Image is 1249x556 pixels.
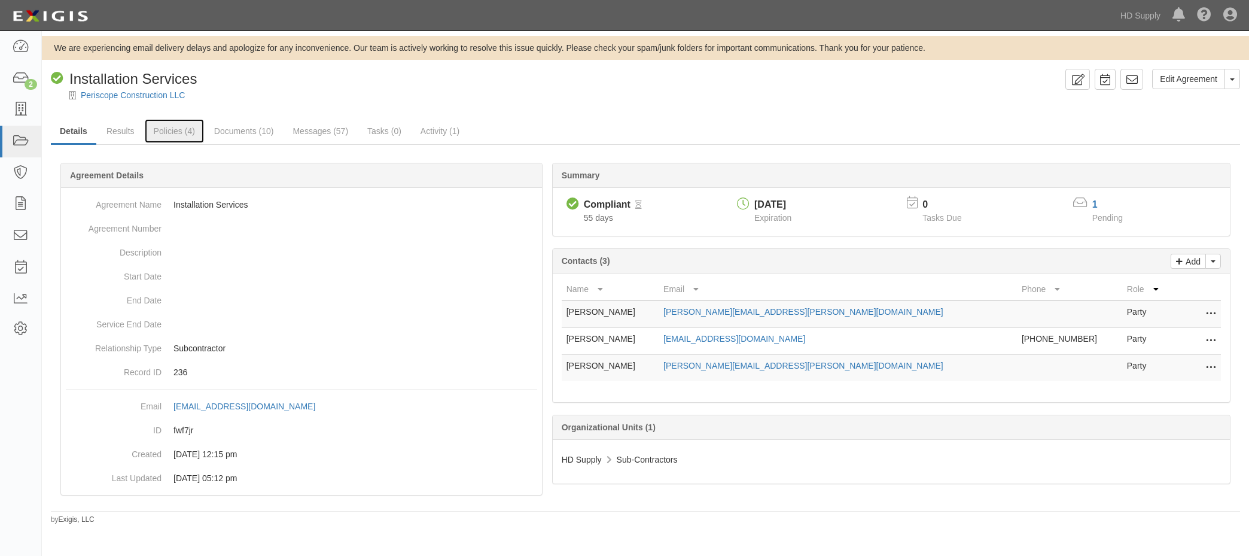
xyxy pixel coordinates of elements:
a: Messages (57) [284,119,357,143]
div: Installation Services [51,69,197,89]
a: [PERSON_NAME][EMAIL_ADDRESS][PERSON_NAME][DOMAIN_NAME] [663,307,943,317]
a: Activity (1) [412,119,468,143]
a: Periscope Construction LLC [81,90,185,100]
dt: Created [66,442,162,460]
dt: End Date [66,288,162,306]
th: Email [659,278,1017,300]
span: Sub-Contractors [617,455,678,464]
div: [EMAIL_ADDRESS][DOMAIN_NAME] [173,400,315,412]
p: Add [1183,254,1201,268]
p: 236 [173,366,537,378]
b: Summary [562,171,600,180]
dt: ID [66,418,162,436]
dd: [DATE] 12:15 pm [66,442,537,466]
td: [PERSON_NAME] [562,355,659,382]
b: Contacts (3) [562,256,610,266]
dd: [DATE] 05:12 pm [66,466,537,490]
a: 1 [1092,199,1098,209]
dt: Description [66,241,162,259]
a: Edit Agreement [1152,69,1225,89]
td: [PERSON_NAME] [562,328,659,355]
span: Since 06/27/2025 [584,213,613,223]
p: 0 [922,198,976,212]
i: Pending Review [635,201,642,209]
a: Results [98,119,144,143]
b: Agreement Details [70,171,144,180]
span: Pending [1092,213,1123,223]
td: Party [1122,355,1173,382]
dt: Email [66,394,162,412]
a: HD Supply [1114,4,1166,28]
a: [EMAIL_ADDRESS][DOMAIN_NAME] [663,334,805,344]
small: by [51,515,95,525]
th: Phone [1017,278,1122,300]
dd: fwf7jr [66,418,537,442]
td: [PHONE_NUMBER] [1017,328,1122,355]
div: Compliant [584,198,630,212]
img: logo-5460c22ac91f19d4615b14bd174203de0afe785f0fc80cf4dbbc73dc1793850b.png [9,5,92,27]
dt: Agreement Number [66,217,162,235]
a: Details [51,119,96,145]
dd: Subcontractor [66,336,537,360]
th: Role [1122,278,1173,300]
dt: Start Date [66,265,162,282]
dt: Record ID [66,360,162,378]
span: Tasks Due [922,213,961,223]
a: Documents (10) [205,119,283,143]
b: Organizational Units (1) [562,423,656,432]
i: Compliant [51,72,63,85]
a: Policies (4) [145,119,204,143]
td: Party [1122,300,1173,328]
dt: Service End Date [66,312,162,330]
a: [PERSON_NAME][EMAIL_ADDRESS][PERSON_NAME][DOMAIN_NAME] [663,361,943,370]
td: [PERSON_NAME] [562,300,659,328]
a: Exigis, LLC [59,515,95,524]
div: [DATE] [754,198,791,212]
a: Add [1171,254,1206,269]
span: Expiration [754,213,791,223]
td: Party [1122,328,1173,355]
a: [EMAIL_ADDRESS][DOMAIN_NAME] [173,402,328,411]
i: Help Center - Complianz [1197,8,1211,23]
div: We are experiencing email delivery delays and apologize for any inconvenience. Our team is active... [42,42,1249,54]
dt: Agreement Name [66,193,162,211]
div: 2 [25,79,37,90]
dd: Installation Services [66,193,537,217]
th: Name [562,278,659,300]
a: Tasks (0) [358,119,410,143]
dt: Last Updated [66,466,162,484]
dt: Relationship Type [66,336,162,354]
i: Compliant [566,198,579,211]
span: HD Supply [562,455,602,464]
span: Installation Services [69,71,197,87]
